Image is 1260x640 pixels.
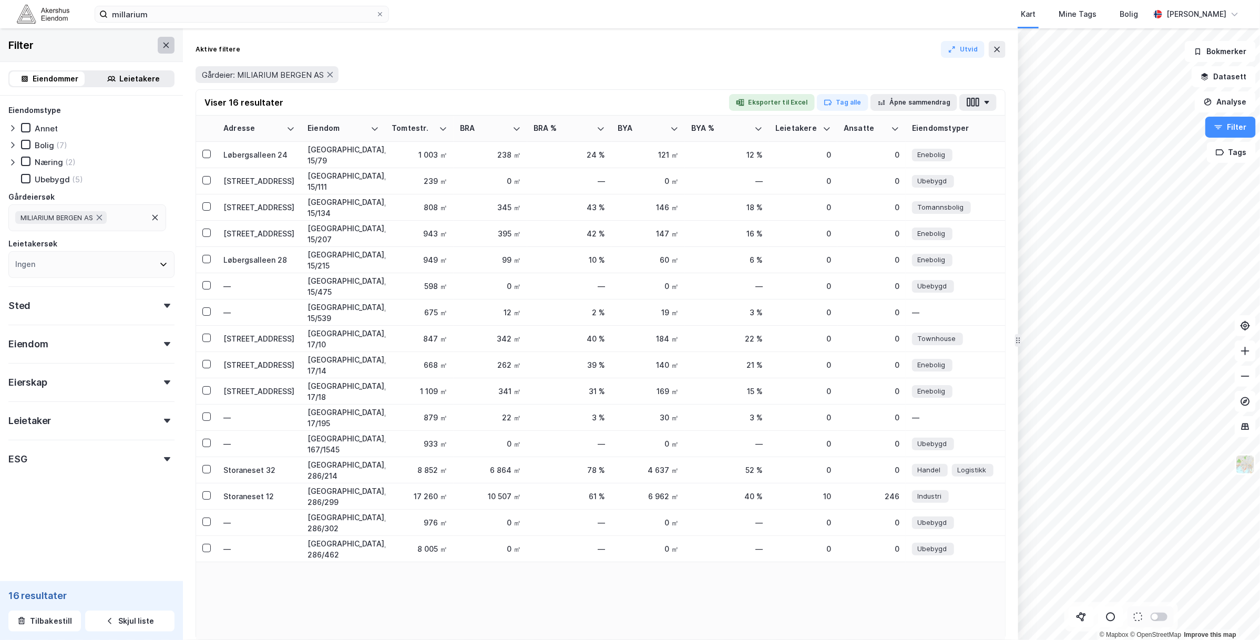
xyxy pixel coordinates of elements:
div: [GEOGRAPHIC_DATA], 286/302 [308,512,379,534]
div: 0 [844,281,899,292]
span: Ubebygd [917,438,947,449]
div: Bolig [35,140,54,150]
div: 808 ㎡ [392,202,447,213]
div: [GEOGRAPHIC_DATA], 15/215 [308,249,379,271]
div: [GEOGRAPHIC_DATA], 15/539 [308,302,379,324]
div: 99 ㎡ [460,254,521,265]
div: 976 ㎡ [392,517,447,528]
div: 0 [775,464,831,476]
div: 675 ㎡ [392,307,447,318]
div: BRA [460,123,508,133]
div: Ansatte [844,123,887,133]
div: 0 ㎡ [460,517,521,528]
div: 6 864 ㎡ [460,464,521,476]
div: Eiendomstype [8,104,61,117]
div: — [534,176,605,187]
div: 0 [775,176,831,187]
div: 39 % [534,359,605,370]
div: 8 852 ㎡ [392,464,447,476]
div: — [912,409,1026,426]
div: — [534,438,605,449]
div: 0 [844,149,899,160]
div: 0 ㎡ [460,543,521,554]
span: Enebolig [917,386,945,397]
div: — [691,281,763,292]
span: Townhouse [917,333,956,344]
div: [GEOGRAPHIC_DATA], 15/134 [308,197,379,219]
div: 12 % [691,149,763,160]
div: Eiendommer [33,73,79,85]
div: BYA [618,123,666,133]
div: 0 ㎡ [618,438,679,449]
div: 6 % [691,254,763,265]
div: [GEOGRAPHIC_DATA], 167/1545 [308,433,379,455]
div: 345 ㎡ [460,202,521,213]
div: 16 % [691,228,763,239]
div: 0 [844,254,899,265]
div: 0 [775,149,831,160]
div: 0 [775,254,831,265]
div: Ubebygd [35,174,70,184]
button: Analyse [1195,91,1256,112]
div: [GEOGRAPHIC_DATA], 15/207 [308,223,379,245]
div: 341 ㎡ [460,386,521,397]
div: [STREET_ADDRESS] [223,359,295,370]
div: 43 % [534,202,605,213]
div: — [534,281,605,292]
div: [GEOGRAPHIC_DATA], 286/462 [308,538,379,560]
div: 0 [775,307,831,318]
div: 22 ㎡ [460,412,521,423]
div: 169 ㎡ [618,386,679,397]
div: 0 [775,543,831,554]
div: 598 ㎡ [392,281,447,292]
div: 342 ㎡ [460,333,521,344]
div: (2) [65,157,76,167]
div: 0 ㎡ [618,517,679,528]
div: 0 [775,517,831,528]
div: 24 % [534,149,605,160]
div: Storaneset 12 [223,491,295,502]
div: 60 ㎡ [618,254,679,265]
div: 140 ㎡ [618,359,679,370]
div: [STREET_ADDRESS] [223,228,295,239]
div: 262 ㎡ [460,359,521,370]
div: Kart [1021,8,1036,20]
div: 40 % [534,333,605,344]
div: 184 ㎡ [618,333,679,344]
div: 0 ㎡ [460,281,521,292]
div: 0 [775,333,831,344]
div: 0 [775,228,831,239]
div: Løbergsalleen 24 [223,149,295,160]
div: 30 ㎡ [618,412,679,423]
span: Gårdeier: MILIARIUM BERGEN AS [202,70,324,80]
div: 12 ㎡ [460,307,521,318]
div: 17 260 ㎡ [392,491,447,502]
div: 10 % [534,254,605,265]
div: 22 % [691,333,763,344]
div: Annet [35,123,58,133]
span: Tomannsbolig [917,202,964,213]
div: 0 [844,386,899,397]
div: 10 507 ㎡ [460,491,521,502]
div: 1 003 ㎡ [392,149,447,160]
div: 0 [844,517,899,528]
div: Mine Tags [1059,8,1097,20]
div: 18 % [691,202,763,213]
div: 0 [844,543,899,554]
div: — [691,543,763,554]
div: BYA % [691,123,750,133]
div: Ingen [15,258,35,271]
div: [GEOGRAPHIC_DATA], 17/18 [308,380,379,402]
div: 0 [844,359,899,370]
div: — [534,517,605,528]
div: Filter [8,37,34,54]
div: 943 ㎡ [392,228,447,239]
div: Eierskap [8,376,47,389]
span: Handel [917,464,940,476]
div: 0 ㎡ [460,438,521,449]
div: 121 ㎡ [618,149,679,160]
div: — [534,543,605,554]
div: Leietaker [8,415,51,427]
div: 40 % [691,491,763,502]
div: [PERSON_NAME] [1166,8,1226,20]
